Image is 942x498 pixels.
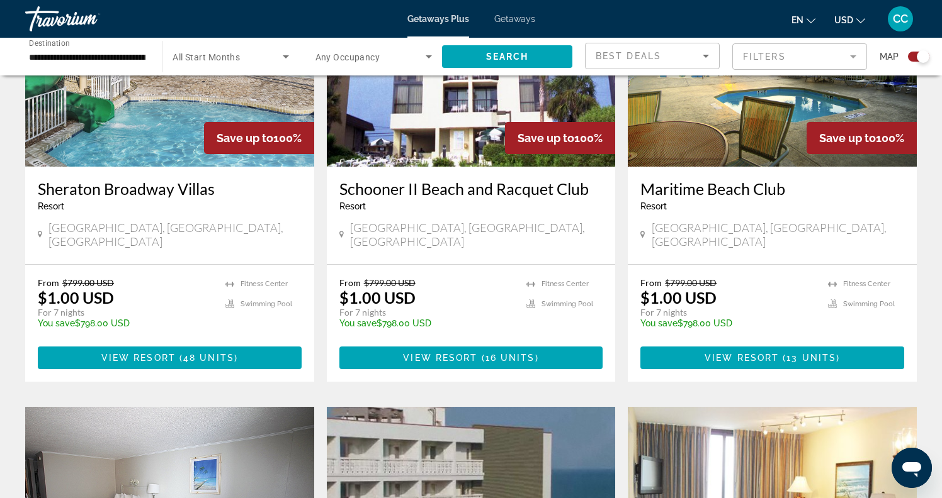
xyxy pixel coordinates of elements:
span: ( ) [176,353,238,363]
span: You save [640,318,678,328]
div: 100% [807,122,917,154]
a: Getaways Plus [407,14,469,24]
span: $799.00 USD [364,277,416,288]
button: Change language [792,11,815,29]
span: en [792,15,803,25]
span: $799.00 USD [62,277,114,288]
span: 16 units [485,353,535,363]
span: Any Occupancy [315,52,380,62]
span: From [339,277,361,288]
span: $799.00 USD [665,277,717,288]
span: [GEOGRAPHIC_DATA], [GEOGRAPHIC_DATA], [GEOGRAPHIC_DATA] [652,221,904,248]
a: Schooner II Beach and Racquet Club [339,179,603,198]
p: $1.00 USD [339,288,416,307]
span: View Resort [705,353,779,363]
button: User Menu [884,6,917,32]
button: View Resort(48 units) [38,346,302,369]
iframe: Button to launch messaging window [892,448,932,488]
span: You save [339,318,377,328]
span: USD [834,15,853,25]
span: Save up to [518,131,574,145]
span: Destination [29,38,70,47]
span: [GEOGRAPHIC_DATA], [GEOGRAPHIC_DATA], [GEOGRAPHIC_DATA] [350,221,603,248]
span: Resort [339,201,366,211]
button: View Resort(13 units) [640,346,904,369]
span: 48 units [183,353,234,363]
p: For 7 nights [38,307,213,318]
button: Change currency [834,11,865,29]
p: $798.00 USD [38,318,213,328]
span: From [38,277,59,288]
a: Travorium [25,3,151,35]
span: Fitness Center [843,280,890,288]
span: All Start Months [173,52,240,62]
span: Resort [640,201,667,211]
p: $798.00 USD [640,318,815,328]
span: Best Deals [596,51,661,61]
a: Getaways [494,14,535,24]
span: Save up to [217,131,273,145]
span: View Resort [101,353,176,363]
p: $1.00 USD [38,288,114,307]
button: View Resort(16 units) [339,346,603,369]
span: CC [893,13,908,25]
span: Map [880,48,899,65]
span: 13 units [786,353,836,363]
button: Search [442,45,572,68]
a: Maritime Beach Club [640,179,904,198]
span: ( ) [779,353,840,363]
span: View Resort [403,353,477,363]
span: Save up to [819,131,876,145]
div: 100% [505,122,615,154]
span: You save [38,318,75,328]
mat-select: Sort by [596,48,709,64]
span: Fitness Center [241,280,288,288]
p: $798.00 USD [339,318,514,328]
span: Resort [38,201,64,211]
span: ( ) [477,353,538,363]
p: $1.00 USD [640,288,717,307]
a: Sheraton Broadway Villas [38,179,302,198]
button: Filter [732,43,867,70]
div: 100% [204,122,314,154]
span: [GEOGRAPHIC_DATA], [GEOGRAPHIC_DATA], [GEOGRAPHIC_DATA] [48,221,301,248]
span: Swimming Pool [542,300,593,308]
span: Swimming Pool [241,300,292,308]
span: Fitness Center [542,280,589,288]
span: From [640,277,662,288]
p: For 7 nights [640,307,815,318]
span: Search [486,52,529,62]
p: For 7 nights [339,307,514,318]
span: Swimming Pool [843,300,895,308]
